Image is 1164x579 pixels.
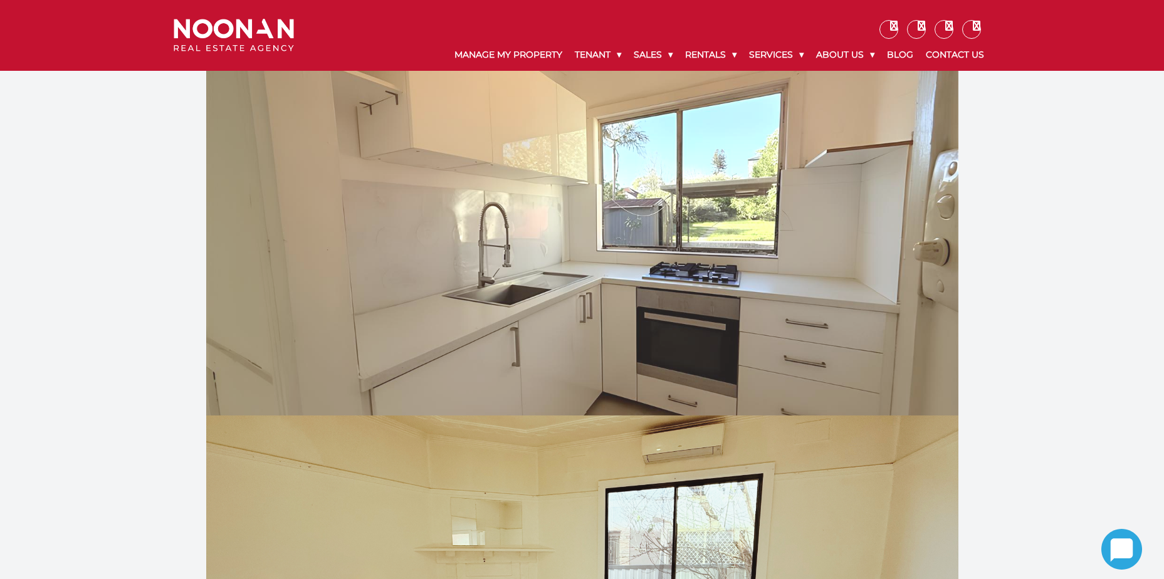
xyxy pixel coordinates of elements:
a: Contact Us [920,39,990,71]
a: Services [743,39,810,71]
a: Sales [627,39,679,71]
a: Tenant [569,39,627,71]
img: Noonan Real Estate Agency [174,19,294,52]
a: Blog [881,39,920,71]
a: Rentals [679,39,743,71]
a: Manage My Property [448,39,569,71]
a: About Us [810,39,881,71]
